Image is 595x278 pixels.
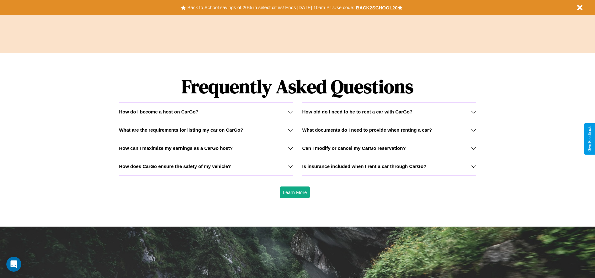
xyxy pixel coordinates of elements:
[119,71,476,102] h1: Frequently Asked Questions
[186,3,356,12] button: Back to School savings of 20% in select cities! Ends [DATE] 10am PT.Use code:
[302,145,406,151] h3: Can I modify or cancel my CarGo reservation?
[119,164,231,169] h3: How does CarGo ensure the safety of my vehicle?
[302,127,432,133] h3: What documents do I need to provide when renting a car?
[119,109,198,114] h3: How do I become a host on CarGo?
[280,186,310,198] button: Learn More
[356,5,398,10] b: BACK2SCHOOL20
[587,126,592,152] div: Give Feedback
[302,109,413,114] h3: How old do I need to be to rent a car with CarGo?
[119,127,243,133] h3: What are the requirements for listing my car on CarGo?
[119,145,233,151] h3: How can I maximize my earnings as a CarGo host?
[6,257,21,272] iframe: Intercom live chat
[302,164,427,169] h3: Is insurance included when I rent a car through CarGo?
